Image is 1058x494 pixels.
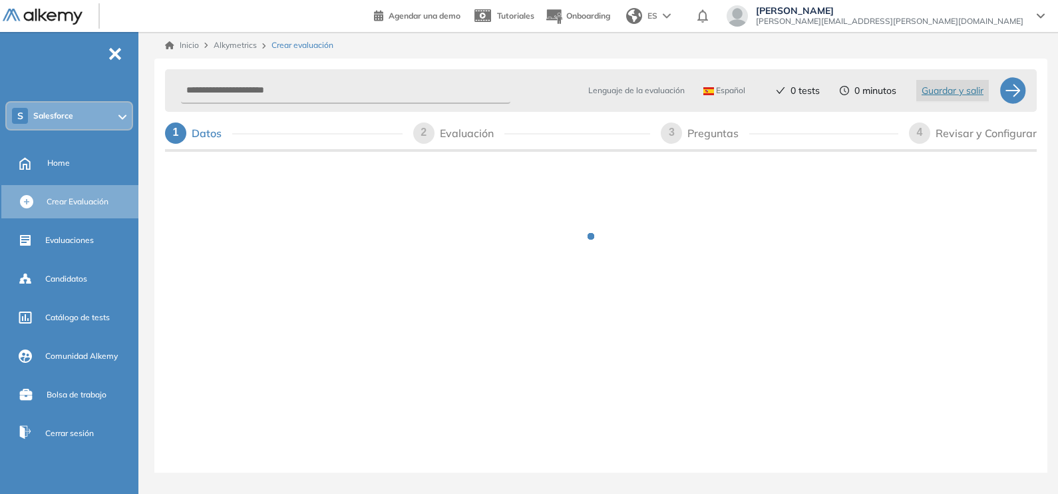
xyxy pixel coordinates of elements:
[47,157,70,169] span: Home
[840,86,849,95] span: clock-circle
[916,80,989,101] button: Guardar y salir
[17,111,23,121] span: S
[545,2,610,31] button: Onboarding
[421,126,427,138] span: 2
[45,312,110,324] span: Catálogo de tests
[819,340,1058,494] iframe: Chat Widget
[440,123,504,144] div: Evaluación
[791,84,820,98] span: 0 tests
[776,86,785,95] span: check
[687,123,749,144] div: Preguntas
[588,85,685,97] span: Lenguaje de la evaluación
[669,126,675,138] span: 3
[45,273,87,285] span: Candidatos
[271,39,333,51] span: Crear evaluación
[756,5,1023,16] span: [PERSON_NAME]
[917,126,923,138] span: 4
[165,39,199,51] a: Inicio
[566,11,610,21] span: Onboarding
[45,234,94,246] span: Evaluaciones
[45,427,94,439] span: Cerrar sesión
[47,389,106,401] span: Bolsa de trabajo
[936,123,1037,144] div: Revisar y Configurar
[663,13,671,19] img: arrow
[922,83,983,98] span: Guardar y salir
[647,10,657,22] span: ES
[497,11,534,21] span: Tutoriales
[3,9,83,25] img: Logo
[47,196,108,208] span: Crear Evaluación
[173,126,179,138] span: 1
[703,87,714,95] img: ESP
[626,8,642,24] img: world
[45,350,118,362] span: Comunidad Alkemy
[819,340,1058,494] div: Widget de chat
[33,111,73,121] span: Salesforce
[192,123,232,144] div: Datos
[854,84,896,98] span: 0 minutos
[165,123,403,144] div: 1Datos
[703,85,745,96] span: Español
[374,7,460,23] a: Agendar una demo
[389,11,460,21] span: Agendar una demo
[214,40,257,50] span: Alkymetrics
[756,16,1023,27] span: [PERSON_NAME][EMAIL_ADDRESS][PERSON_NAME][DOMAIN_NAME]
